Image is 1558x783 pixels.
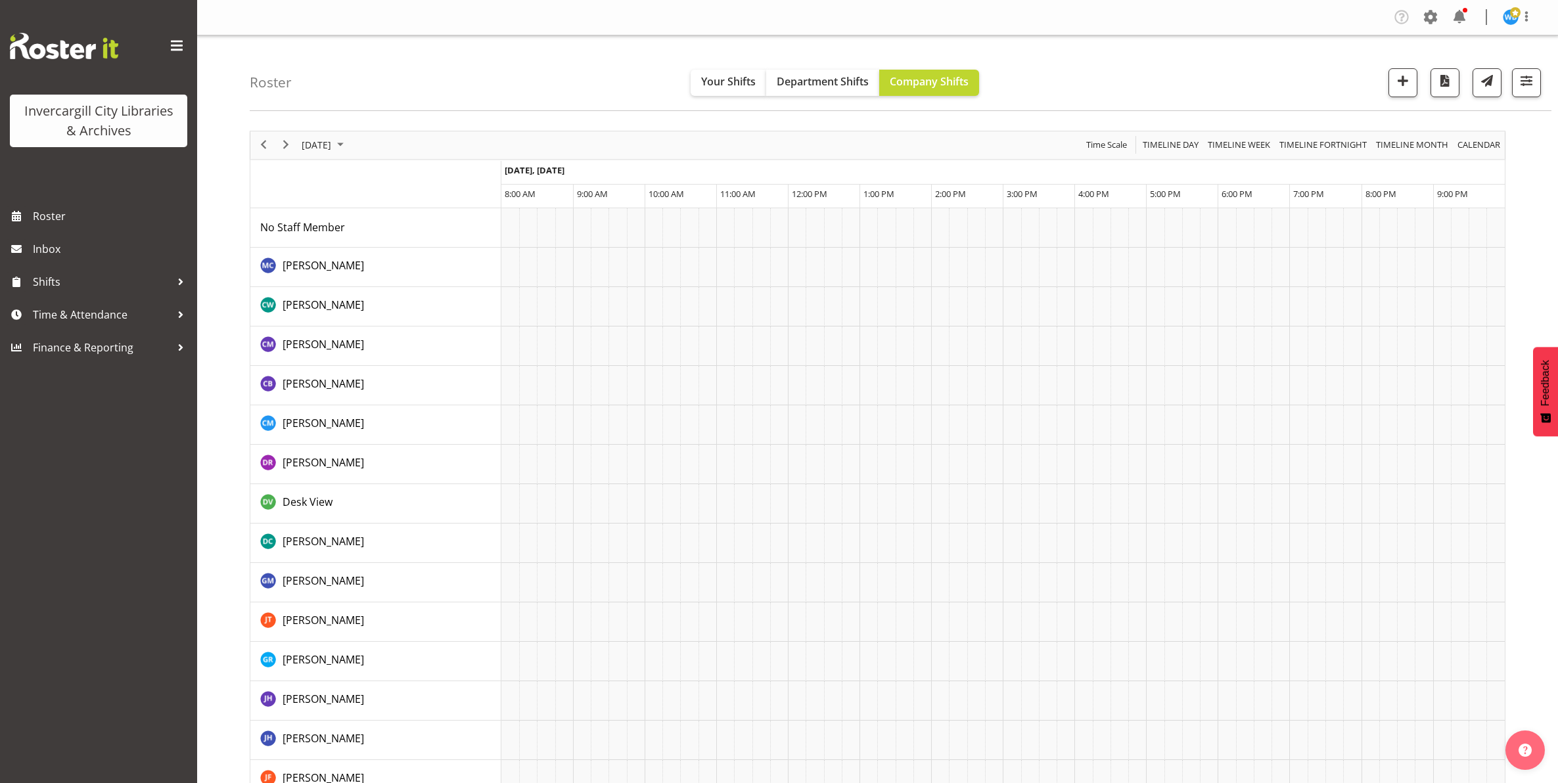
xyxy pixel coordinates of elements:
[766,70,879,96] button: Department Shifts
[1533,347,1558,436] button: Feedback - Show survey
[1388,68,1417,97] button: Add a new shift
[10,33,118,59] img: Rosterit website logo
[879,70,979,96] button: Company Shifts
[691,70,766,96] button: Your Shifts
[33,305,171,324] span: Time & Attendance
[33,239,191,259] span: Inbox
[777,74,869,89] span: Department Shifts
[1512,68,1541,97] button: Filter Shifts
[1519,744,1532,757] img: help-xxl-2.png
[701,74,756,89] span: Your Shifts
[1473,68,1501,97] button: Send a list of all shifts for the selected filtered period to all rostered employees.
[33,206,191,226] span: Roster
[23,101,174,141] div: Invercargill City Libraries & Archives
[250,75,292,90] h4: Roster
[1540,360,1551,406] span: Feedback
[1431,68,1459,97] button: Download a PDF of the roster for the current day
[33,272,171,292] span: Shifts
[1503,9,1519,25] img: willem-burger11692.jpg
[33,338,171,357] span: Finance & Reporting
[890,74,969,89] span: Company Shifts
